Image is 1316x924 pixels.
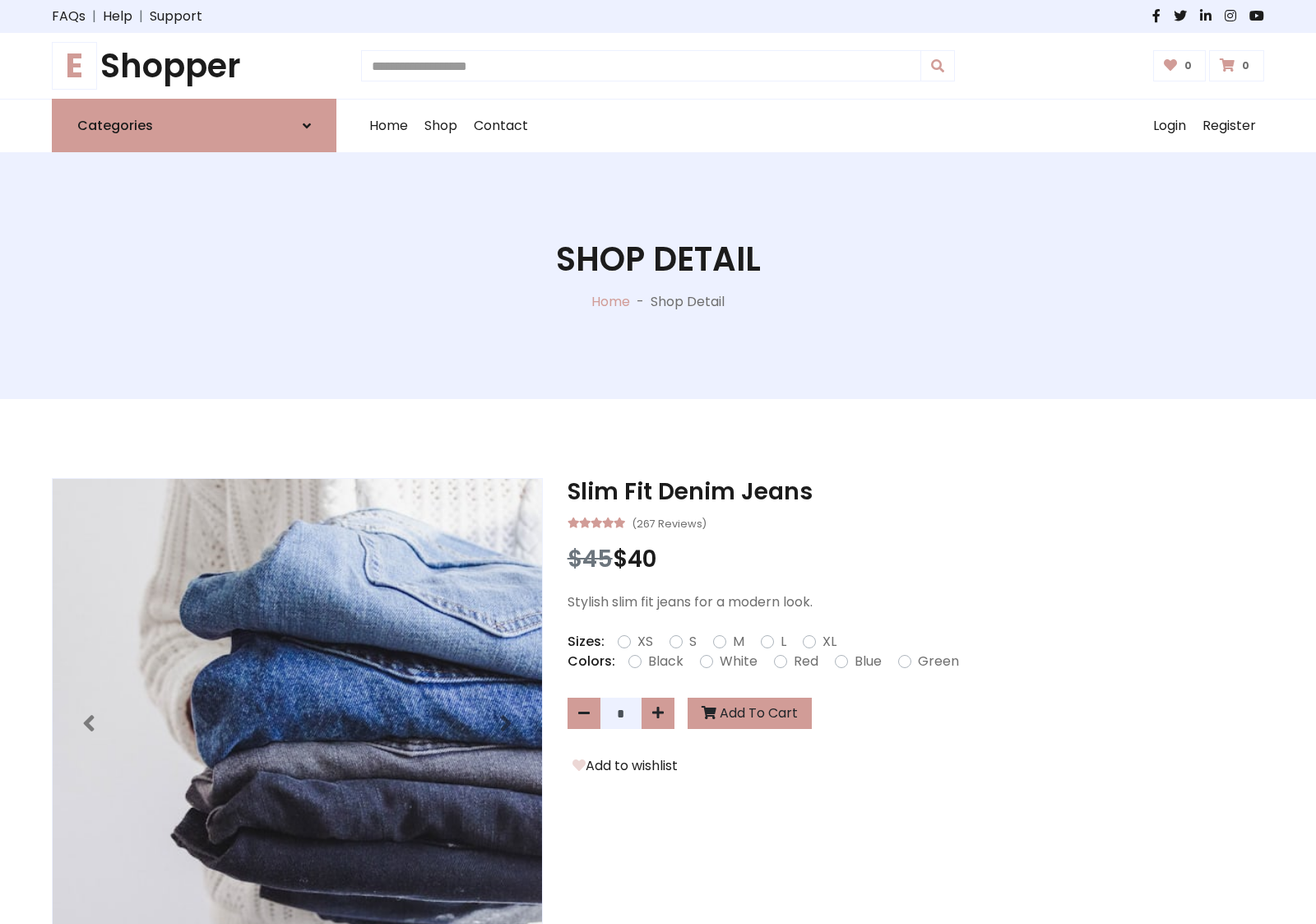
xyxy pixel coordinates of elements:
span: 0 [1238,58,1253,73]
a: Register [1194,100,1264,152]
a: 0 [1209,50,1264,81]
span: 0 [1180,58,1196,73]
p: Shop Detail [651,292,725,312]
span: | [132,7,150,26]
button: Add To Cart [688,698,812,729]
a: Login [1145,100,1194,152]
p: Colors: [568,652,615,671]
small: (267 Reviews) [632,513,707,532]
h1: Shopper [52,46,336,86]
label: XS [637,632,653,652]
a: Home [361,100,416,152]
label: Black [648,652,683,671]
span: $45 [568,543,613,575]
h1: Shop Detail [556,239,761,279]
a: Categories [52,99,336,152]
p: Sizes: [568,632,605,652]
label: S [689,632,697,652]
a: Shop [416,100,466,152]
p: Stylish slim fit jeans for a modern look. [568,592,1264,612]
h3: Slim Fit Denim Jeans [568,478,1264,506]
a: Home [591,292,630,311]
a: 0 [1153,50,1207,81]
a: FAQs [52,7,86,26]
p: - [630,292,651,312]
label: XL [822,632,836,652]
label: White [720,652,758,671]
a: Support [150,7,202,26]
a: Help [103,7,132,26]
a: EShopper [52,46,336,86]
button: Add to wishlist [568,755,683,777]
a: Contact [466,100,536,152]
h6: Categories [77,118,153,133]
label: M [733,632,744,652]
span: 40 [628,543,656,575]
span: E [52,42,97,90]
h3: $ [568,546,1264,573]
span: | [86,7,103,26]
label: Red [794,652,818,671]
label: Blue [855,652,882,671]
label: L [781,632,786,652]
label: Green [918,652,959,671]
